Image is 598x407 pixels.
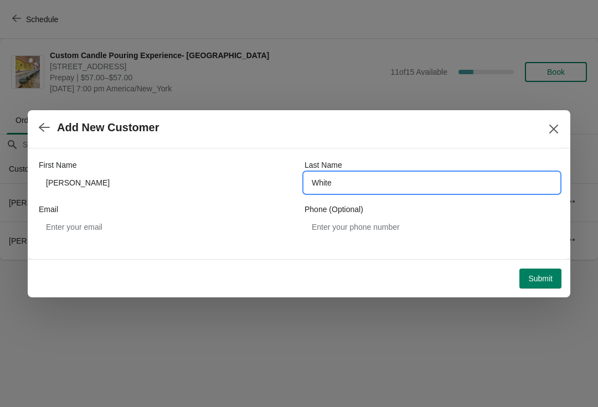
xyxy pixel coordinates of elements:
[57,121,159,134] h2: Add New Customer
[305,159,342,171] label: Last Name
[39,159,76,171] label: First Name
[528,274,553,283] span: Submit
[39,204,58,215] label: Email
[544,119,564,139] button: Close
[519,269,561,288] button: Submit
[39,173,293,193] input: John
[305,173,559,193] input: Smith
[305,204,363,215] label: Phone (Optional)
[39,217,293,237] input: Enter your email
[305,217,559,237] input: Enter your phone number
